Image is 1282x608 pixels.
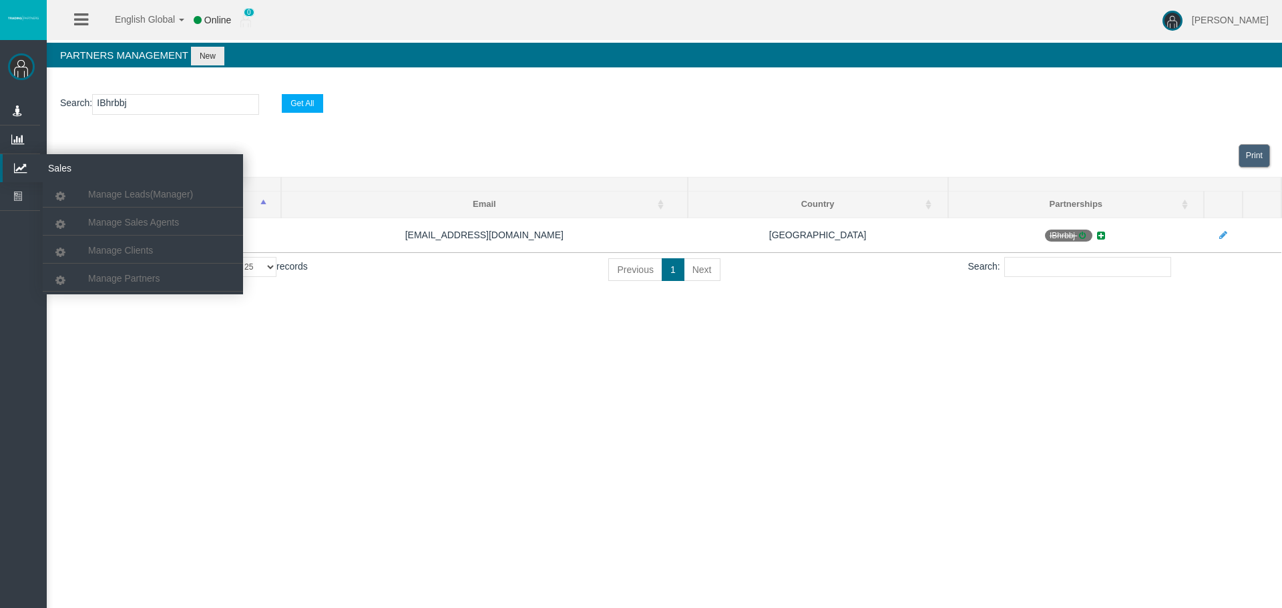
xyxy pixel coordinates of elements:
[43,238,243,262] a: Manage Clients
[60,95,89,111] label: Search
[281,192,687,218] th: Email: activate to sort column ascending
[97,14,175,25] span: English Global
[211,257,308,277] label: Show records
[281,218,687,252] td: [EMAIL_ADDRESS][DOMAIN_NAME]
[282,94,323,113] button: Get All
[88,273,160,284] span: Manage Partners
[43,182,243,206] a: Manage Leads(Manager)
[662,258,684,281] a: 1
[1045,230,1092,242] span: IB
[948,192,1204,218] th: Partnerships: activate to sort column ascending
[968,257,1171,277] label: Search:
[88,245,153,256] span: Manage Clients
[608,258,662,281] a: Previous
[1077,232,1087,240] i: Reactivate Partnership
[1246,151,1263,160] span: Print
[684,258,720,281] a: Next
[1239,144,1270,168] a: View print view
[1095,231,1107,240] i: Add new Partnership
[688,192,948,218] th: Country: activate to sort column ascending
[88,217,179,228] span: Manage Sales Agents
[7,15,40,21] img: logo.svg
[1162,11,1183,31] img: user-image
[43,210,243,234] a: Manage Sales Agents
[60,49,188,61] span: Partners Management
[3,154,243,182] a: Sales
[60,94,1269,115] p: :
[1004,257,1171,277] input: Search:
[204,15,231,25] span: Online
[191,47,224,65] button: New
[688,218,948,252] td: [GEOGRAPHIC_DATA]
[244,8,254,17] span: 0
[38,154,169,182] span: Sales
[240,14,251,27] img: user_small.png
[1192,15,1269,25] span: [PERSON_NAME]
[43,266,243,290] a: Manage Partners
[88,189,193,200] span: Manage Leads(Manager)
[234,257,276,277] select: Showrecords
